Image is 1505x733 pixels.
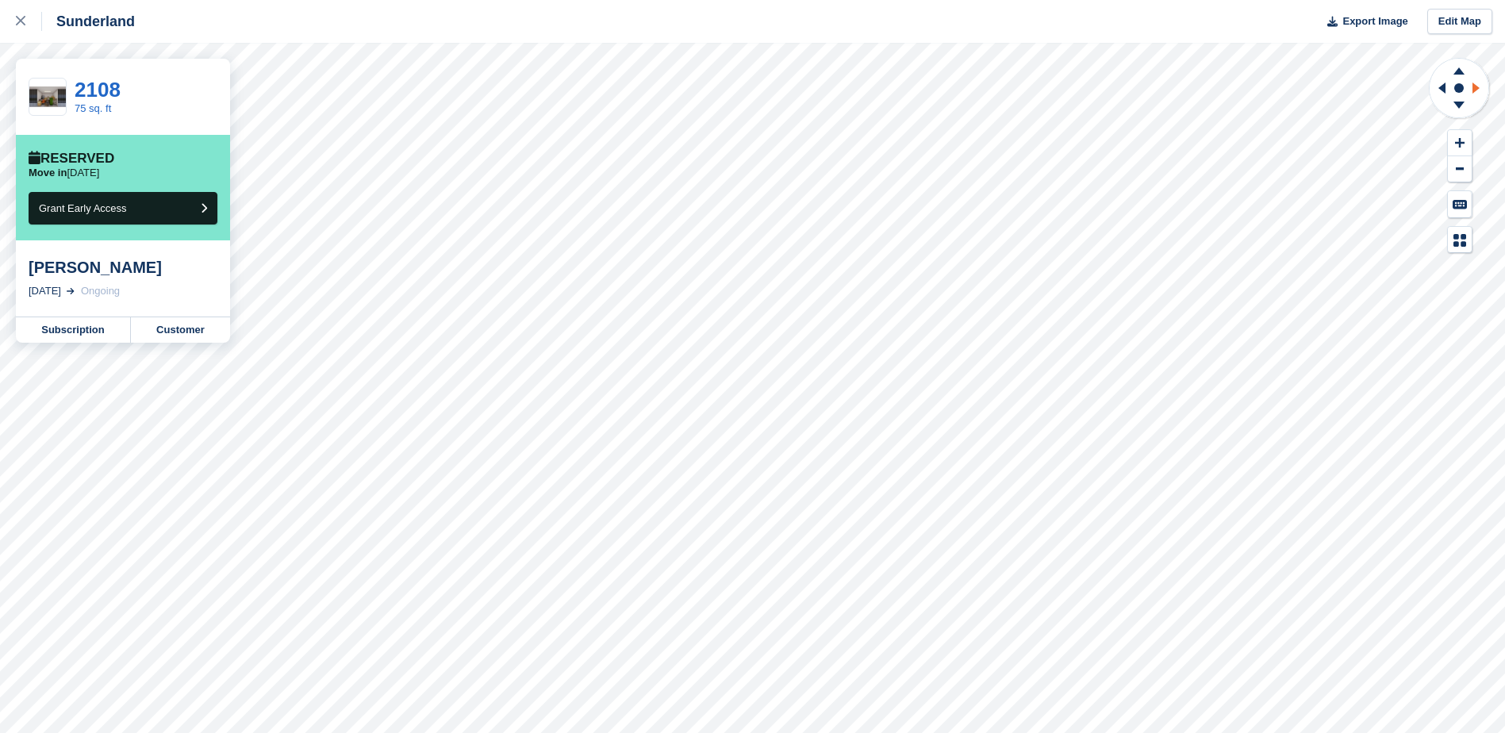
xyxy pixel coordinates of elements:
[29,167,67,178] span: Move in
[29,167,99,179] p: [DATE]
[67,288,75,294] img: arrow-right-light-icn-cde0832a797a2874e46488d9cf13f60e5c3a73dbe684e267c42b8395dfbc2abf.svg
[75,78,121,102] a: 2108
[1342,13,1407,29] span: Export Image
[81,283,120,299] div: Ongoing
[29,86,66,107] img: 75%20SQ.FT.jpg
[1448,191,1472,217] button: Keyboard Shortcuts
[29,283,61,299] div: [DATE]
[1448,227,1472,253] button: Map Legend
[1427,9,1492,35] a: Edit Map
[29,258,217,277] div: [PERSON_NAME]
[1318,9,1408,35] button: Export Image
[29,192,217,225] button: Grant Early Access
[39,202,127,214] span: Grant Early Access
[16,317,131,343] a: Subscription
[1448,156,1472,182] button: Zoom Out
[42,12,135,31] div: Sunderland
[1448,130,1472,156] button: Zoom In
[131,317,230,343] a: Customer
[29,151,114,167] div: Reserved
[75,102,111,114] a: 75 sq. ft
